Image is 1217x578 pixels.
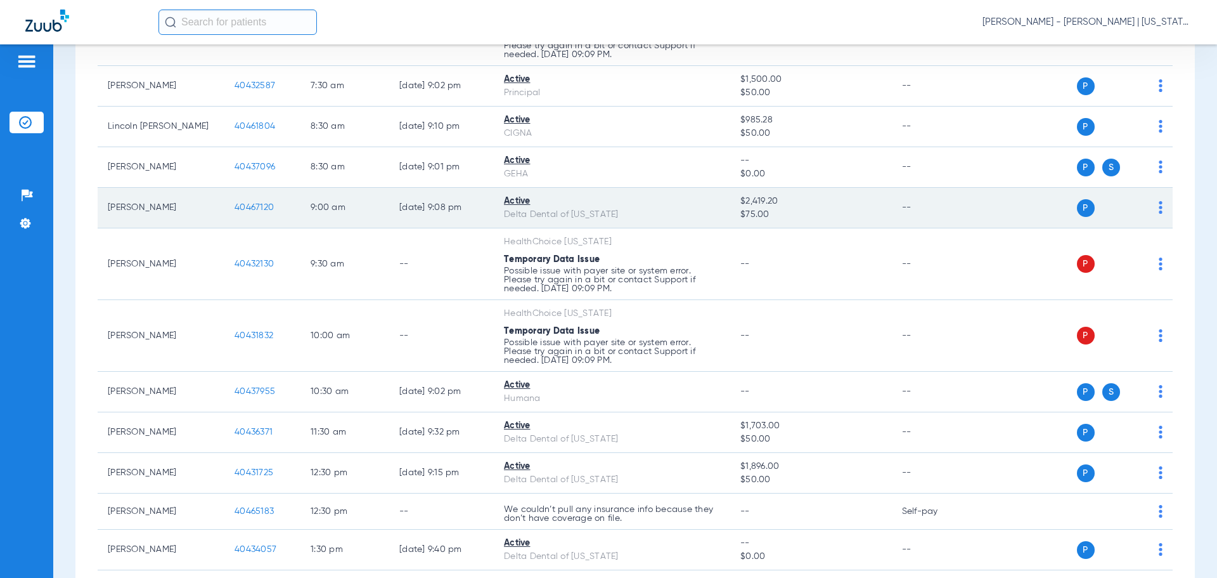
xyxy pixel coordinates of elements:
[389,147,494,188] td: [DATE] 9:01 PM
[235,468,273,477] span: 40431725
[504,266,720,293] p: Possible issue with payer site or system error. Please try again in a bit or contact Support if n...
[504,208,720,221] div: Delta Dental of [US_STATE]
[16,54,37,69] img: hamburger-icon
[504,32,720,59] p: Possible issue with payer site or system error. Please try again in a bit or contact Support if n...
[1159,201,1162,214] img: group-dot-blue.svg
[504,379,720,392] div: Active
[982,16,1192,29] span: [PERSON_NAME] - [PERSON_NAME] | [US_STATE] Family Dentistry
[740,537,881,550] span: --
[892,147,977,188] td: --
[504,327,600,336] span: Temporary Data Issue
[740,387,750,396] span: --
[389,228,494,300] td: --
[1159,466,1162,479] img: group-dot-blue.svg
[504,167,720,181] div: GEHA
[504,235,720,249] div: HealthChoice [US_STATE]
[235,387,275,396] span: 40437955
[98,107,224,147] td: Lincoln [PERSON_NAME]
[740,507,750,516] span: --
[1077,159,1095,176] span: P
[1159,329,1162,342] img: group-dot-blue.svg
[98,494,224,530] td: [PERSON_NAME]
[235,81,275,90] span: 40432587
[1102,383,1120,401] span: S
[740,127,881,140] span: $50.00
[892,188,977,228] td: --
[740,154,881,167] span: --
[1154,517,1217,578] iframe: Chat Widget
[504,154,720,167] div: Active
[1077,118,1095,136] span: P
[235,203,274,212] span: 40467120
[165,16,176,28] img: Search Icon
[389,107,494,147] td: [DATE] 9:10 PM
[504,419,720,433] div: Active
[389,530,494,570] td: [DATE] 9:40 PM
[504,460,720,473] div: Active
[98,300,224,372] td: [PERSON_NAME]
[98,453,224,494] td: [PERSON_NAME]
[892,453,977,494] td: --
[740,419,881,433] span: $1,703.00
[1159,385,1162,398] img: group-dot-blue.svg
[892,372,977,412] td: --
[98,412,224,453] td: [PERSON_NAME]
[504,114,720,127] div: Active
[892,107,977,147] td: --
[1077,464,1095,482] span: P
[1077,327,1095,345] span: P
[300,66,389,107] td: 7:30 AM
[235,545,276,554] span: 40434057
[504,537,720,550] div: Active
[1077,199,1095,217] span: P
[98,188,224,228] td: [PERSON_NAME]
[504,255,600,264] span: Temporary Data Issue
[740,259,750,268] span: --
[740,208,881,221] span: $75.00
[740,195,881,208] span: $2,419.20
[1159,120,1162,133] img: group-dot-blue.svg
[389,412,494,453] td: [DATE] 9:32 PM
[892,228,977,300] td: --
[98,228,224,300] td: [PERSON_NAME]
[300,147,389,188] td: 8:30 AM
[300,228,389,300] td: 9:30 AM
[1159,426,1162,438] img: group-dot-blue.svg
[300,188,389,228] td: 9:00 AM
[235,122,275,131] span: 40461804
[389,188,494,228] td: [DATE] 9:08 PM
[389,66,494,107] td: [DATE] 9:02 PM
[740,433,881,446] span: $50.00
[504,73,720,86] div: Active
[158,10,317,35] input: Search for patients
[25,10,69,32] img: Zuub Logo
[892,494,977,530] td: Self-pay
[740,331,750,340] span: --
[892,66,977,107] td: --
[98,530,224,570] td: [PERSON_NAME]
[504,505,720,523] p: We couldn’t pull any insurance info because they don’t have coverage on file.
[1077,383,1095,401] span: P
[300,494,389,530] td: 12:30 PM
[235,259,274,268] span: 40432130
[235,162,275,171] span: 40437096
[504,127,720,140] div: CIGNA
[1159,161,1162,173] img: group-dot-blue.svg
[504,338,720,365] p: Possible issue with payer site or system error. Please try again in a bit or contact Support if n...
[504,433,720,446] div: Delta Dental of [US_STATE]
[1077,541,1095,559] span: P
[300,412,389,453] td: 11:30 AM
[740,473,881,487] span: $50.00
[235,507,274,516] span: 40465183
[504,307,720,320] div: HealthChoice [US_STATE]
[504,392,720,405] div: Humana
[1077,255,1095,273] span: P
[389,372,494,412] td: [DATE] 9:02 PM
[235,331,273,340] span: 40431832
[892,530,977,570] td: --
[389,453,494,494] td: [DATE] 9:15 PM
[740,550,881,563] span: $0.00
[892,412,977,453] td: --
[892,300,977,372] td: --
